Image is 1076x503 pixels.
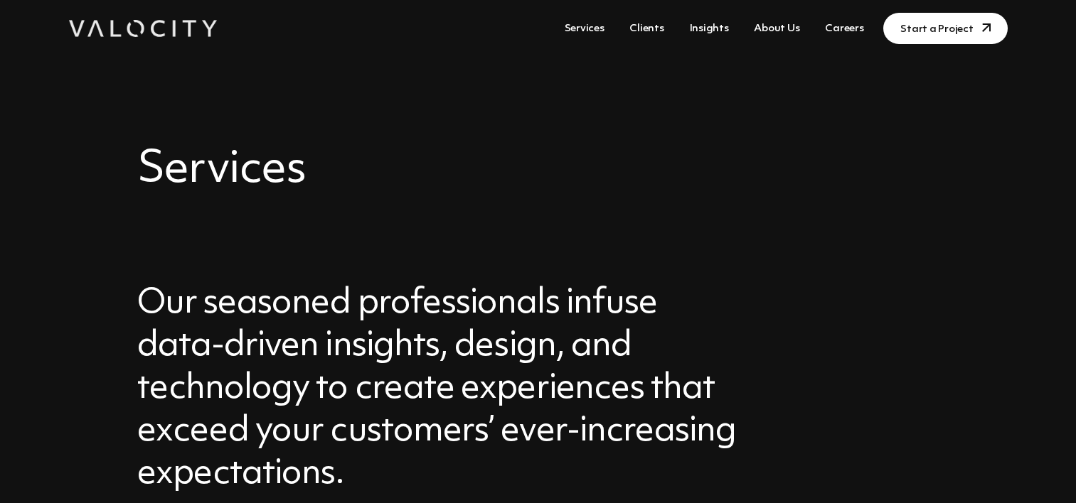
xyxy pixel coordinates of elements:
h2: Services [137,142,939,198]
a: Services [559,16,610,42]
img: Valocity Digital [69,20,217,37]
a: About Us [748,16,805,42]
a: Careers [819,16,869,42]
h3: Our seasoned professionals infuse data-driven insights, design, and technology to create experien... [137,283,739,496]
a: Clients [624,16,669,42]
a: Start a Project [883,13,1007,44]
a: Insights [684,16,735,42]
